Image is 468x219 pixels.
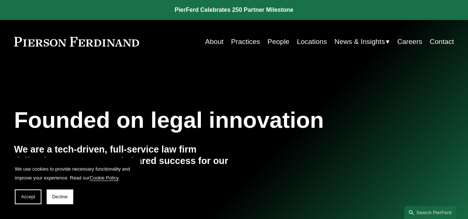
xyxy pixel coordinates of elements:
[90,175,118,181] a: Cookie Policy
[430,35,454,49] a: Contact
[231,35,260,49] a: Practices
[267,35,289,49] a: People
[404,206,456,219] a: Search this site
[397,35,422,49] a: Careers
[21,194,35,199] span: Accept
[14,107,381,133] h1: Founded on legal innovation
[334,35,390,49] a: folder dropdown
[15,165,133,182] p: We use cookies to provide necessary functionality and improve your experience. Read our .
[14,144,234,179] h4: We are a tech-driven, full-service law firm delivering outcomes and shared success for our global...
[7,157,141,212] section: Cookie banner
[334,35,385,48] span: News & Insights
[297,35,327,49] a: Locations
[205,35,224,49] a: About
[47,189,73,204] button: Decline
[52,194,68,199] span: Decline
[15,189,41,204] button: Accept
